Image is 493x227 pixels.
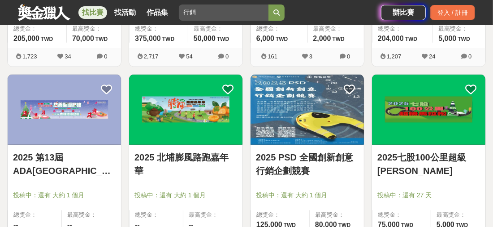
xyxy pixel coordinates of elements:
input: 總獎金40萬元 全球自行車設計比賽 [179,4,268,21]
span: 總獎金： [13,24,61,33]
span: TWD [276,36,288,42]
img: Cover Image [129,75,242,145]
span: 0 [347,53,350,60]
span: 最高獎金： [438,24,480,33]
a: Cover Image [129,75,242,145]
span: 投稿中：還有 大約 1 個月 [256,191,359,200]
a: 2025 PSD 全國創新創意行銷企劃競賽 [256,151,359,178]
span: 3 [309,53,312,60]
span: TWD [95,36,108,42]
span: 最高獎金： [313,24,359,33]
span: 34 [65,53,71,60]
span: 2,717 [144,53,159,60]
span: 最高獎金： [67,210,116,219]
span: 總獎金： [378,210,425,219]
span: TWD [217,36,229,42]
div: 登入 / 註冊 [430,5,475,20]
span: 總獎金： [135,210,177,219]
span: 投稿中：還有 27 天 [377,191,480,200]
span: 最高獎金： [189,210,237,219]
span: 375,000 [135,35,161,42]
span: 投稿中：還有 大約 1 個月 [13,191,116,200]
span: 1,723 [22,53,37,60]
img: Cover Image [251,75,364,145]
span: 總獎金： [256,210,304,219]
span: 1,207 [387,53,402,60]
span: 50,000 [194,35,216,42]
span: 最高獎金： [437,210,480,219]
span: 54 [186,53,192,60]
a: 2025 北埔膨風路跑嘉年華 [134,151,237,178]
span: 最高獎金： [194,24,237,33]
span: 204,000 [378,35,404,42]
a: Cover Image [8,75,121,145]
span: 總獎金： [256,24,302,33]
span: TWD [162,36,174,42]
span: 0 [104,53,107,60]
span: 總獎金： [13,210,56,219]
span: 總獎金： [378,24,427,33]
span: TWD [41,36,53,42]
span: TWD [333,36,345,42]
span: 投稿中：還有 大約 1 個月 [134,191,237,200]
span: 2,000 [313,35,331,42]
a: Cover Image [251,75,364,145]
span: 6,000 [256,35,274,42]
span: 0 [225,53,229,60]
span: TWD [458,36,470,42]
span: 24 [429,53,435,60]
a: 辦比賽 [381,5,426,20]
span: 205,000 [13,35,39,42]
a: 2025七股100公里超級[PERSON_NAME] [377,151,480,178]
span: 最高獎金： [72,24,116,33]
a: 找活動 [111,6,139,19]
span: 0 [468,53,471,60]
a: 2025 第13屆ADA[GEOGRAPHIC_DATA]建築世代會慈善聖誕路跑 [13,151,116,178]
span: 總獎金： [135,24,182,33]
img: Cover Image [8,75,121,145]
a: Cover Image [372,75,485,145]
span: 5,000 [438,35,456,42]
span: TWD [405,36,417,42]
span: 161 [268,53,277,60]
a: 找比賽 [78,6,107,19]
a: 作品集 [143,6,172,19]
span: 最高獎金： [315,210,359,219]
span: 70,000 [72,35,94,42]
img: Cover Image [372,75,485,145]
